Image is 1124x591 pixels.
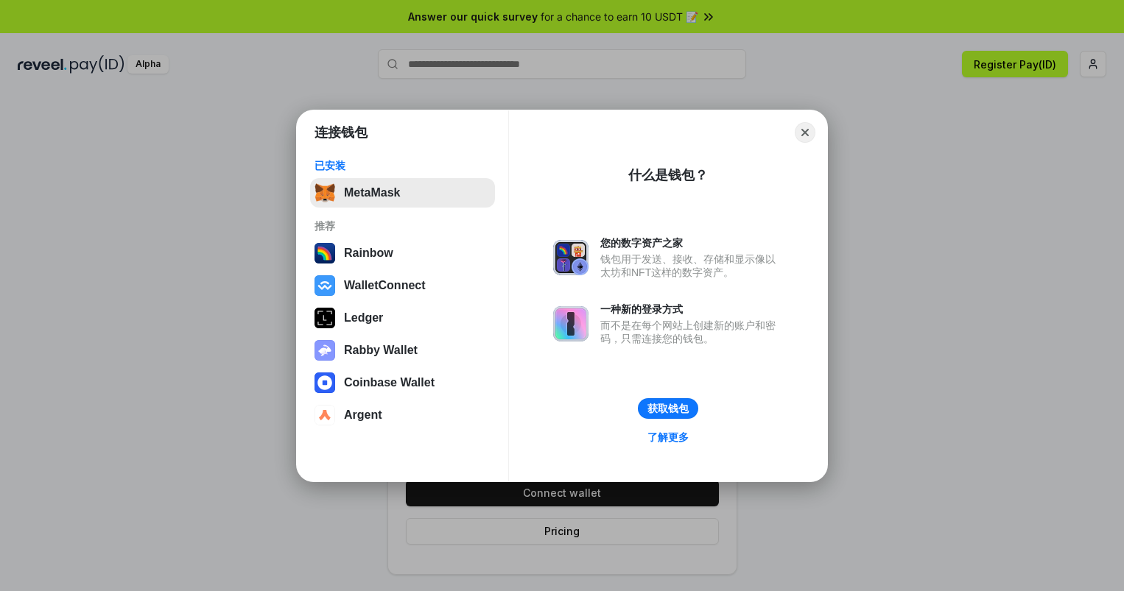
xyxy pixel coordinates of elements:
button: MetaMask [310,178,495,208]
div: 什么是钱包？ [628,166,708,184]
img: svg+xml,%3Csvg%20width%3D%22120%22%20height%3D%22120%22%20viewBox%3D%220%200%20120%20120%22%20fil... [315,243,335,263]
h1: 连接钱包 [315,124,368,141]
div: Coinbase Wallet [344,376,435,389]
img: svg+xml,%3Csvg%20xmlns%3D%22http%3A%2F%2Fwww.w3.org%2F2000%2Fsvg%22%20fill%3D%22none%22%20viewBox... [315,340,335,361]
div: Rabby Wallet [344,344,418,357]
img: svg+xml,%3Csvg%20xmlns%3D%22http%3A%2F%2Fwww.w3.org%2F2000%2Fsvg%22%20fill%3D%22none%22%20viewBox... [553,240,589,275]
button: Ledger [310,303,495,333]
button: Argent [310,400,495,430]
img: svg+xml,%3Csvg%20width%3D%2228%22%20height%3D%2228%22%20viewBox%3D%220%200%2028%2028%22%20fill%3D... [315,405,335,425]
div: MetaMask [344,186,400,199]
img: svg+xml,%3Csvg%20xmlns%3D%22http%3A%2F%2Fwww.w3.org%2F2000%2Fsvg%22%20fill%3D%22none%22%20viewBox... [553,306,589,341]
div: 推荐 [315,219,491,233]
div: 获取钱包 [647,402,689,415]
div: Ledger [344,311,383,325]
button: Rabby Wallet [310,336,495,365]
div: Argent [344,408,382,422]
div: 而不是在每个网站上创建新的账户和密码，只需连接您的钱包。 [600,319,783,345]
button: WalletConnect [310,271,495,300]
button: Coinbase Wallet [310,368,495,397]
div: 了解更多 [647,431,689,444]
button: Rainbow [310,238,495,268]
img: svg+xml,%3Csvg%20width%3D%2228%22%20height%3D%2228%22%20viewBox%3D%220%200%2028%2028%22%20fill%3D... [315,275,335,296]
div: 一种新的登录方式 [600,302,783,316]
div: 已安装 [315,159,491,172]
div: WalletConnect [344,279,426,292]
a: 了解更多 [639,428,698,447]
img: svg+xml,%3Csvg%20xmlns%3D%22http%3A%2F%2Fwww.w3.org%2F2000%2Fsvg%22%20width%3D%2228%22%20height%3... [315,308,335,328]
div: 您的数字资产之家 [600,236,783,250]
button: Close [795,122,815,143]
div: 钱包用于发送、接收、存储和显示像以太坊和NFT这样的数字资产。 [600,252,783,279]
img: svg+xml,%3Csvg%20fill%3D%22none%22%20height%3D%2233%22%20viewBox%3D%220%200%2035%2033%22%20width%... [315,183,335,203]
button: 获取钱包 [638,398,698,419]
div: Rainbow [344,247,393,260]
img: svg+xml,%3Csvg%20width%3D%2228%22%20height%3D%2228%22%20viewBox%3D%220%200%2028%2028%22%20fill%3D... [315,372,335,393]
